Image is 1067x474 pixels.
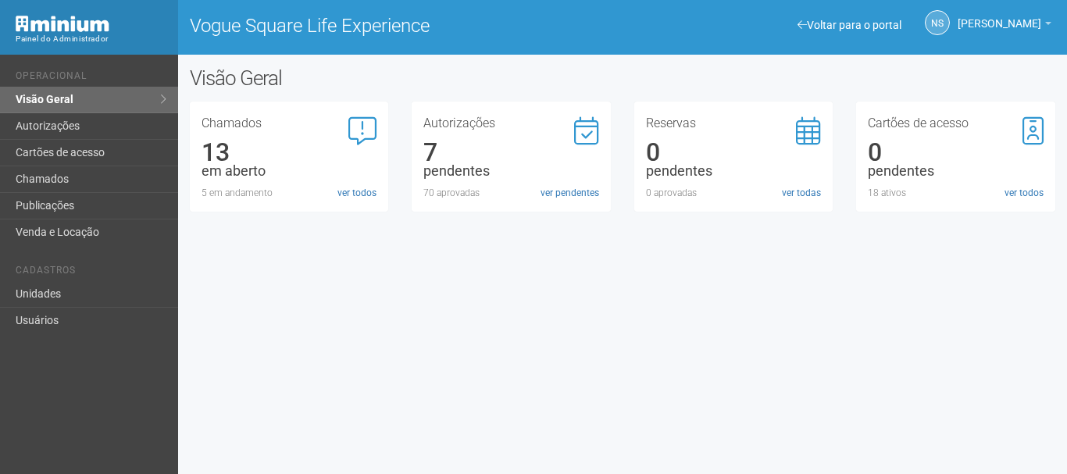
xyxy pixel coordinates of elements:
[782,186,821,200] a: ver todas
[190,16,611,36] h1: Vogue Square Life Experience
[646,117,822,130] h3: Reservas
[958,2,1041,30] span: Nicolle Silva
[16,32,166,46] div: Painel do Administrador
[202,164,377,178] div: em aberto
[202,117,377,130] h3: Chamados
[958,20,1051,32] a: [PERSON_NAME]
[16,70,166,87] li: Operacional
[190,66,537,90] h2: Visão Geral
[423,186,599,200] div: 70 aprovadas
[646,145,822,159] div: 0
[423,117,599,130] h3: Autorizações
[868,145,1044,159] div: 0
[925,10,950,35] a: NS
[1005,186,1044,200] a: ver todos
[646,164,822,178] div: pendentes
[16,265,166,281] li: Cadastros
[868,117,1044,130] h3: Cartões de acesso
[646,186,822,200] div: 0 aprovadas
[423,164,599,178] div: pendentes
[868,164,1044,178] div: pendentes
[202,186,377,200] div: 5 em andamento
[337,186,376,200] a: ver todos
[202,145,377,159] div: 13
[541,186,599,200] a: ver pendentes
[868,186,1044,200] div: 18 ativos
[798,19,901,31] a: Voltar para o portal
[16,16,109,32] img: Minium
[423,145,599,159] div: 7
